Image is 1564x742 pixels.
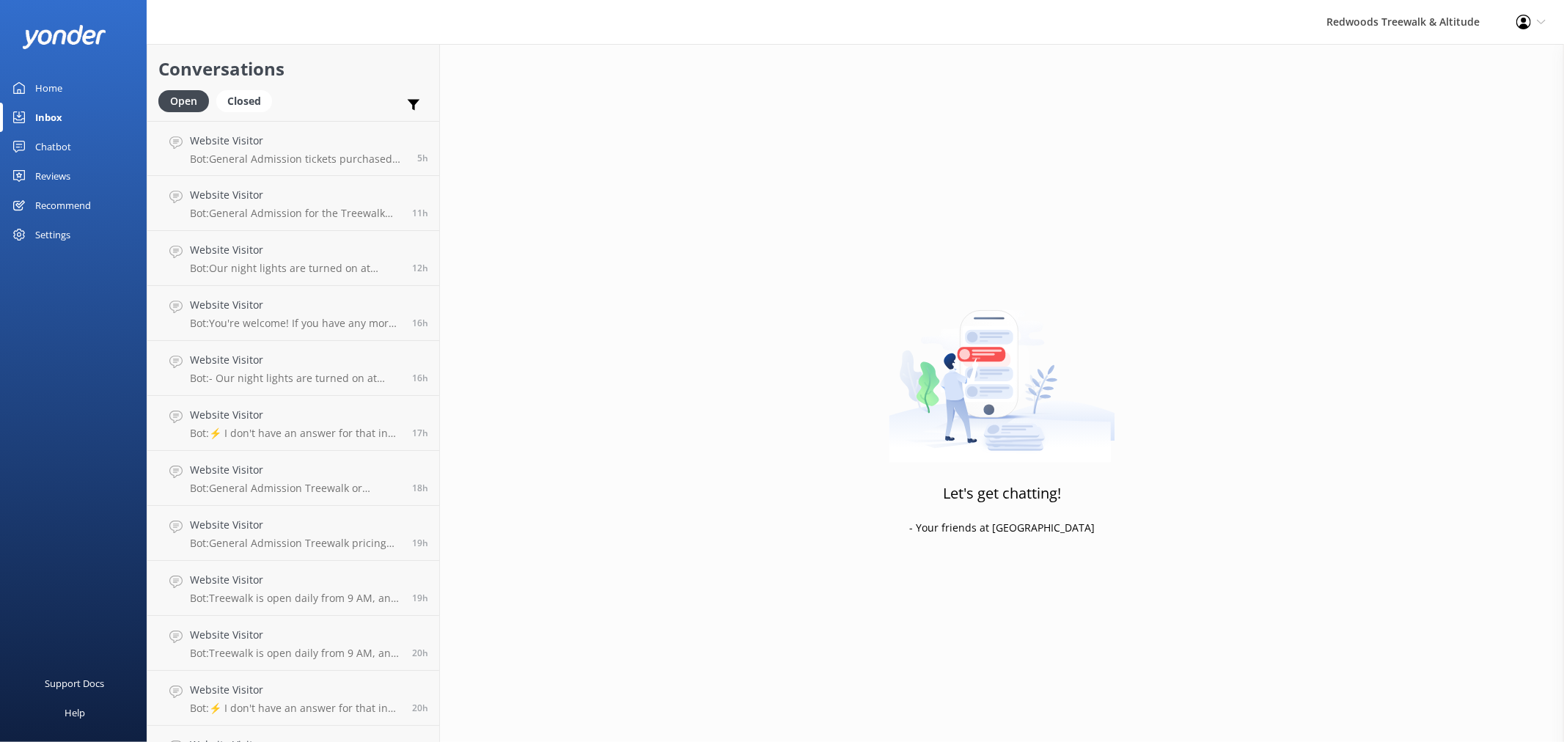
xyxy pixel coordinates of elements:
[412,427,428,439] span: Oct 04 2025 06:38pm (UTC +13:00) Pacific/Auckland
[35,103,62,132] div: Inbox
[190,702,401,715] p: Bot: ⚡ I don't have an answer for that in my knowledge base. Please try and rephrase your questio...
[190,133,406,149] h4: Website Visitor
[190,187,401,203] h4: Website Visitor
[190,627,401,643] h4: Website Visitor
[147,121,439,176] a: Website VisitorBot:General Admission tickets purchased online for the Treewalk are valid for up t...
[190,242,401,258] h4: Website Visitor
[147,561,439,616] a: Website VisitorBot:Treewalk is open daily from 9 AM, and Glowworms open at 10 AM. For last ticket...
[147,506,439,561] a: Website VisitorBot:General Admission Treewalk pricing starts at $42 for adults (16+ years) and $2...
[35,73,62,103] div: Home
[943,482,1061,505] h3: Let's get chatting!
[158,92,216,109] a: Open
[190,372,401,385] p: Bot: - Our night lights are turned on at sunset, and the night walk starts 20 minutes thereafter....
[190,427,401,440] p: Bot: ⚡ I don't have an answer for that in my knowledge base. Please try and rephrase your questio...
[190,317,401,330] p: Bot: You're welcome! If you have any more questions, feel free to ask.
[22,25,106,49] img: yonder-white-logo.png
[147,396,439,451] a: Website VisitorBot:⚡ I don't have an answer for that in my knowledge base. Please try and rephras...
[190,517,401,533] h4: Website Visitor
[190,462,401,478] h4: Website Visitor
[147,671,439,726] a: Website VisitorBot:⚡ I don't have an answer for that in my knowledge base. Please try and rephras...
[412,592,428,604] span: Oct 04 2025 04:15pm (UTC +13:00) Pacific/Auckland
[190,682,401,698] h4: Website Visitor
[190,262,401,275] p: Bot: Our night lights are turned on at sunset, and the night walk starts 20 minutes thereafter. W...
[158,90,209,112] div: Open
[216,90,272,112] div: Closed
[190,407,401,423] h4: Website Visitor
[35,161,70,191] div: Reviews
[412,207,428,219] span: Oct 05 2025 12:04am (UTC +13:00) Pacific/Auckland
[190,352,401,368] h4: Website Visitor
[35,191,91,220] div: Recommend
[190,592,401,605] p: Bot: Treewalk is open daily from 9 AM, and Glowworms open at 10 AM. For last ticket sold times, p...
[412,702,428,714] span: Oct 04 2025 03:02pm (UTC +13:00) Pacific/Auckland
[147,451,439,506] a: Website VisitorBot:General Admission Treewalk or Nightlights prices are $42 per adult (16 yrs+), ...
[190,153,406,166] p: Bot: General Admission tickets purchased online for the Treewalk are valid for up to 12 months fr...
[158,55,428,83] h2: Conversations
[412,537,428,549] span: Oct 04 2025 04:47pm (UTC +13:00) Pacific/Auckland
[190,647,401,660] p: Bot: Treewalk is open daily from 9 AM, and Glowworms at 10 AM. For last ticket sold times, please...
[190,482,401,495] p: Bot: General Admission Treewalk or Nightlights prices are $42 per adult (16 yrs+), $26 per child ...
[417,152,428,164] span: Oct 05 2025 06:28am (UTC +13:00) Pacific/Auckland
[412,372,428,384] span: Oct 04 2025 07:24pm (UTC +13:00) Pacific/Auckland
[35,220,70,249] div: Settings
[65,698,85,727] div: Help
[190,537,401,550] p: Bot: General Admission Treewalk pricing starts at $42 for adults (16+ years) and $26 for children...
[35,132,71,161] div: Chatbot
[412,317,428,329] span: Oct 04 2025 07:39pm (UTC +13:00) Pacific/Auckland
[147,286,439,341] a: Website VisitorBot:You're welcome! If you have any more questions, feel free to ask.16h
[216,92,279,109] a: Closed
[147,341,439,396] a: Website VisitorBot:- Our night lights are turned on at sunset, and the night walk starts 20 minut...
[147,176,439,231] a: Website VisitorBot:General Admission for the Treewalk starts at $42 for adults (16+ years) and $2...
[190,297,401,313] h4: Website Visitor
[909,520,1095,536] p: - Your friends at [GEOGRAPHIC_DATA]
[147,616,439,671] a: Website VisitorBot:Treewalk is open daily from 9 AM, and Glowworms at 10 AM. For last ticket sold...
[889,279,1115,463] img: artwork of a man stealing a conversation from at giant smartphone
[190,572,401,588] h4: Website Visitor
[190,207,401,220] p: Bot: General Admission for the Treewalk starts at $42 for adults (16+ years) and $26 for children...
[147,231,439,286] a: Website VisitorBot:Our night lights are turned on at sunset, and the night walk starts 20 minutes...
[45,669,105,698] div: Support Docs
[412,647,428,659] span: Oct 04 2025 03:20pm (UTC +13:00) Pacific/Auckland
[412,262,428,274] span: Oct 04 2025 11:24pm (UTC +13:00) Pacific/Auckland
[412,482,428,494] span: Oct 04 2025 05:39pm (UTC +13:00) Pacific/Auckland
